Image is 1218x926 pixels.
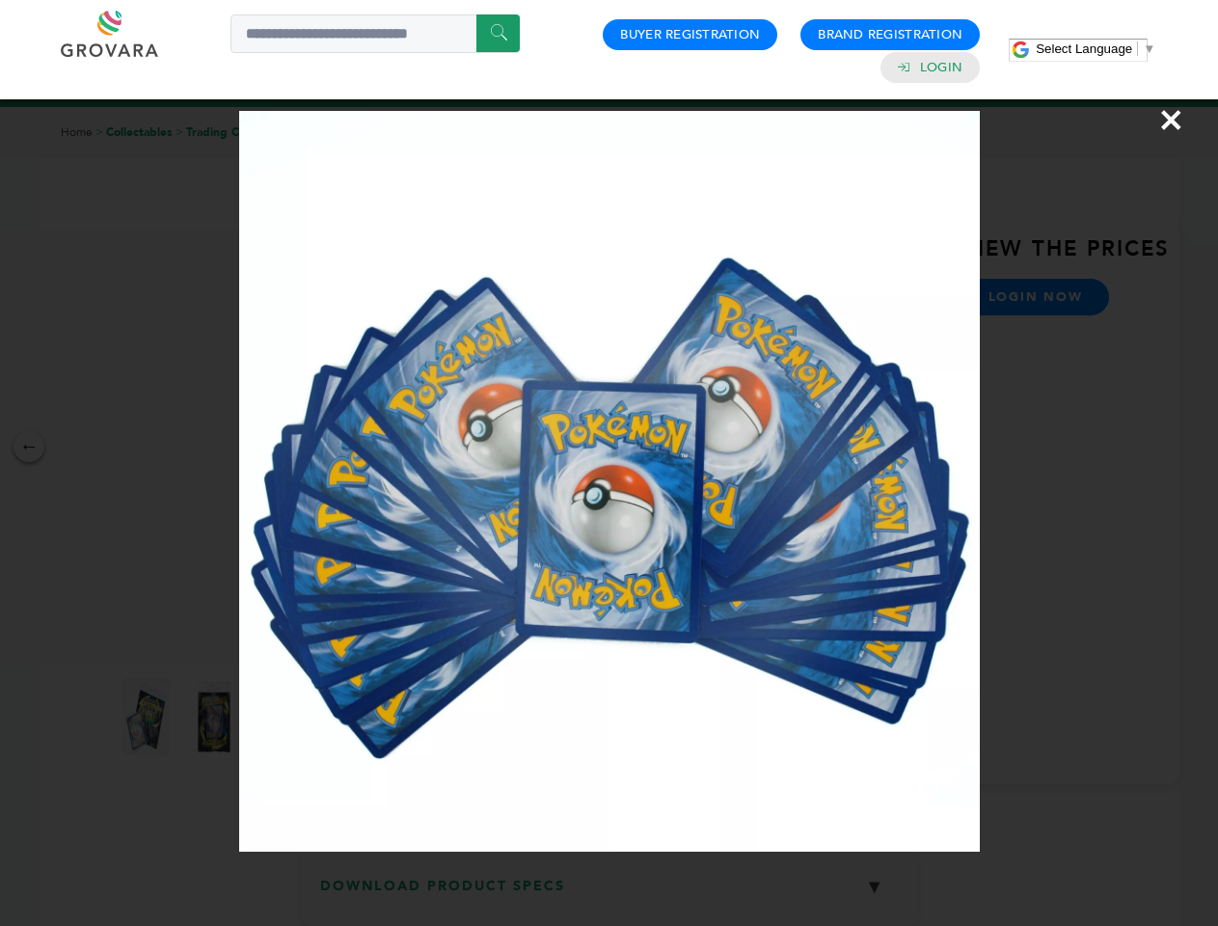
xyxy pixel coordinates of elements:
[1137,41,1138,56] span: ​
[818,26,962,43] a: Brand Registration
[620,26,760,43] a: Buyer Registration
[1036,41,1155,56] a: Select Language​
[1143,41,1155,56] span: ▼
[920,59,962,76] a: Login
[239,111,980,852] img: Image Preview
[1036,41,1132,56] span: Select Language
[230,14,520,53] input: Search a product or brand...
[1158,93,1184,147] span: ×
